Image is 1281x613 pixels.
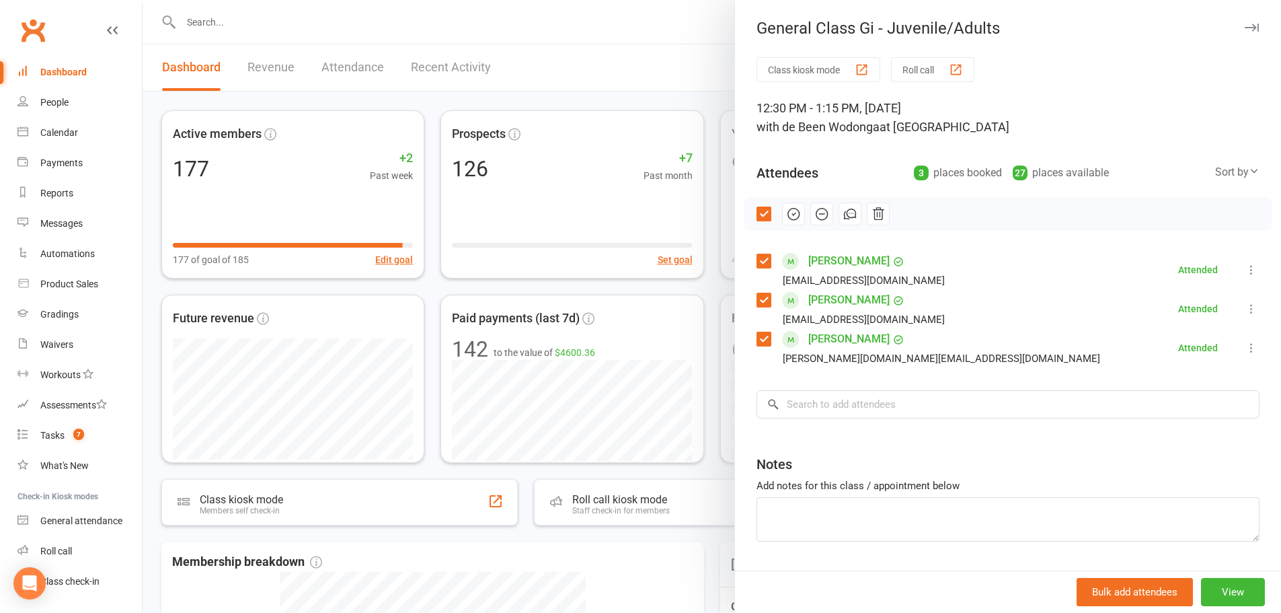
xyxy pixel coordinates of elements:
[756,390,1259,419] input: Search to add attendees
[17,330,142,360] a: Waivers
[1178,304,1218,314] div: Attended
[1215,164,1259,181] div: Sort by
[17,451,142,481] a: What's New
[40,279,98,289] div: Product Sales
[735,19,1281,38] div: General Class Gi - Juvenile/Adults
[40,218,83,229] div: Messages
[40,67,87,77] div: Dashboard
[1013,166,1027,180] div: 27
[891,57,974,82] button: Roll call
[756,478,1259,494] div: Add notes for this class / appointment below
[1178,265,1218,275] div: Attended
[17,118,142,148] a: Calendar
[808,250,890,272] a: [PERSON_NAME]
[17,390,142,421] a: Assessments
[1178,343,1218,353] div: Attended
[40,248,95,259] div: Automations
[880,120,1009,134] span: at [GEOGRAPHIC_DATA]
[40,515,122,526] div: General attendance
[17,57,142,87] a: Dashboard
[756,455,792,474] div: Notes
[40,309,79,320] div: Gradings
[783,272,945,289] div: [EMAIL_ADDRESS][DOMAIN_NAME]
[17,148,142,178] a: Payments
[1201,578,1265,606] button: View
[17,209,142,239] a: Messages
[756,120,880,134] span: with de Been Wodonga
[17,506,142,536] a: General attendance kiosk mode
[40,576,100,587] div: Class check-in
[756,57,880,82] button: Class kiosk mode
[40,157,83,168] div: Payments
[756,99,1259,137] div: 12:30 PM - 1:15 PM, [DATE]
[16,13,50,47] a: Clubworx
[1013,164,1109,182] div: places available
[914,166,929,180] div: 3
[783,350,1100,367] div: [PERSON_NAME][DOMAIN_NAME][EMAIL_ADDRESS][DOMAIN_NAME]
[17,178,142,209] a: Reports
[40,400,107,410] div: Assessments
[17,360,142,390] a: Workouts
[17,269,142,299] a: Product Sales
[17,299,142,330] a: Gradings
[73,429,84,440] span: 7
[914,164,1002,182] div: places booked
[783,311,945,328] div: [EMAIL_ADDRESS][DOMAIN_NAME]
[40,188,73,199] div: Reports
[40,430,65,441] div: Tasks
[40,339,73,350] div: Waivers
[40,460,89,471] div: What's New
[13,567,46,600] div: Open Intercom Messenger
[40,369,81,380] div: Workouts
[808,289,890,311] a: [PERSON_NAME]
[17,239,142,269] a: Automations
[808,328,890,350] a: [PERSON_NAME]
[17,536,142,567] a: Roll call
[17,567,142,597] a: Class kiosk mode
[17,421,142,451] a: Tasks 7
[40,546,72,556] div: Roll call
[756,164,818,182] div: Attendees
[40,97,69,108] div: People
[17,87,142,118] a: People
[1077,578,1193,606] button: Bulk add attendees
[40,127,78,138] div: Calendar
